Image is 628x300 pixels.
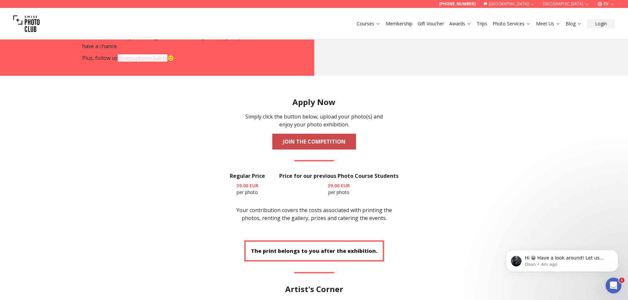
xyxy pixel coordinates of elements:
h3: Price for our previous Photo Course Students [279,172,399,180]
span: 🙂 [167,54,174,62]
p: per photo [279,182,399,196]
img: Swiss photo club [13,11,40,37]
p: Simply click the button below, upload your photo(s) and enjoy your photo exhibition. [240,113,388,128]
a: [PHONE_NUMBER] [439,1,476,7]
button: Courses [354,19,383,28]
a: Meet Us [536,20,560,27]
h2: Apply Now [292,97,336,107]
strong: The print belongs to you after the exhibition. [251,247,377,255]
a: Photo Services [493,20,531,27]
a: Awards [449,20,471,27]
a: Courses [357,20,380,27]
iframe: Intercom notifications message [496,236,628,282]
a: @swissphotoclubde [118,54,167,62]
a: JOIN THE COMPETITION [272,134,356,150]
a: Blog [566,20,582,27]
iframe: Intercom live chat [606,278,621,293]
span: Please let us know your Instagram handle when you send your photos to have a chance. [82,33,263,50]
a: Membership [386,20,412,27]
button: Login [587,19,615,28]
button: Membership [383,19,415,28]
h2: Artist's Corner [285,284,343,294]
button: Awards [447,19,474,28]
span: Plus, follow us [82,54,118,62]
b: 39.00 EUR [328,182,350,189]
p: Your contribution covers the costs associated with printing the photos, renting the gallery, priz... [230,206,399,222]
button: Gift Voucher [415,19,447,28]
span: 39.00 [236,182,248,189]
button: Meet Us [533,19,563,28]
a: Gift Voucher [418,20,444,27]
button: Blog [563,19,584,28]
button: Photo Services [490,19,533,28]
button: Trips [474,19,490,28]
span: EUR [250,182,258,189]
p: per photo [230,182,265,196]
h3: Regular Price [230,172,265,180]
span: 1 [619,278,624,283]
a: Trips [477,20,487,27]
